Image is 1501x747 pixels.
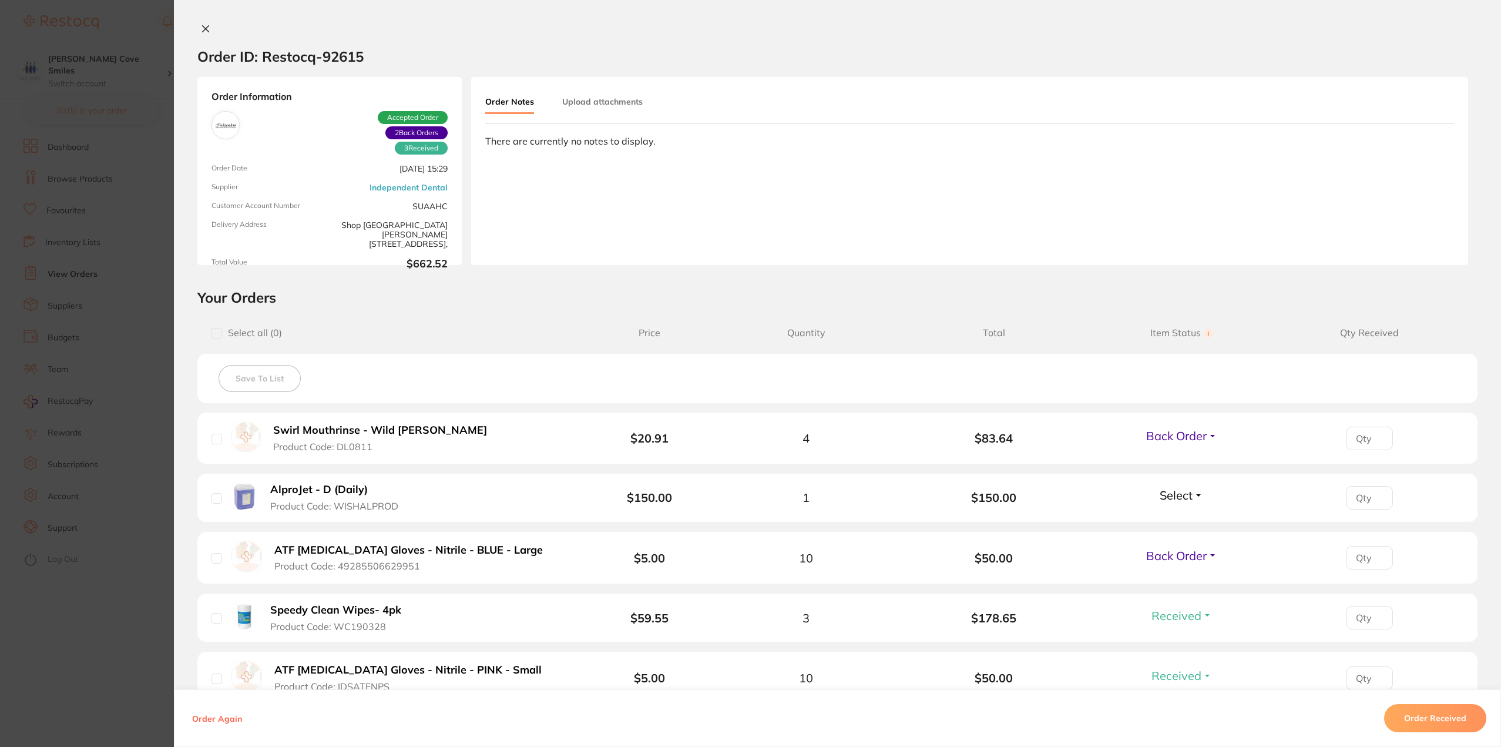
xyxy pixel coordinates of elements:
span: Delivery Address [211,220,325,249]
b: $150.00 [900,491,1088,504]
button: AlproJet - D (Daily) Product Code: WISHALPROD [267,483,412,512]
span: Total [900,327,1088,339]
button: Save To List [219,365,301,392]
span: 10 [799,551,813,565]
img: ATF Dental Examination Gloves - Nitrile - BLUE - Large [231,541,262,572]
b: ATF [MEDICAL_DATA] Gloves - Nitrile - BLUE - Large [274,544,543,557]
span: Back Order [1146,428,1207,443]
span: Product Code: DL0811 [273,441,372,452]
span: Select [1160,488,1193,503]
input: Qty [1346,666,1393,690]
b: $83.64 [900,431,1088,445]
input: Qty [1346,546,1393,570]
img: AlproJet - D (Daily) [231,483,258,510]
b: ATF [MEDICAL_DATA] Gloves - Nitrile - PINK - Small [274,664,542,676]
b: AlproJet - D (Daily) [270,484,368,496]
span: Product Code: IDSATFNPS [274,681,389,692]
b: $50.00 [900,671,1088,685]
b: $5.00 [634,671,665,685]
button: ATF [MEDICAL_DATA] Gloves - Nitrile - PINK - Small Product Code: IDSATFNPS [271,664,552,692]
span: Qty Received [1275,327,1463,339]
button: Back Order [1143,428,1221,443]
b: $5.00 [634,551,665,565]
span: Price [587,327,712,339]
span: Product Code: 49285506629951 [274,561,420,571]
img: Speedy Clean Wipes- 4pk [231,603,258,630]
span: Select all ( 0 ) [222,327,282,339]
button: Upload attachments [562,91,643,112]
b: Swirl Mouthrinse - Wild [PERSON_NAME] [273,424,487,437]
b: $59.55 [630,611,669,625]
a: Independent Dental [370,183,448,192]
img: Independent Dental [214,114,237,136]
span: Received [395,142,448,155]
button: Order Again [189,713,246,723]
b: $50.00 [900,551,1088,565]
span: Item Status [1088,327,1276,339]
b: $178.65 [900,611,1088,625]
input: Qty [1346,427,1393,450]
span: 3 [802,611,810,625]
img: Swirl Mouthrinse - Wild Berry [231,422,261,452]
div: There are currently no notes to display. [485,136,1454,146]
span: Order Date [211,164,325,173]
b: $20.91 [630,431,669,445]
b: Speedy Clean Wipes- 4pk [270,604,401,617]
button: Order Notes [485,91,534,114]
span: Received [1151,608,1201,623]
input: Qty [1346,486,1393,510]
button: Speedy Clean Wipes- 4pk Product Code: WC190328 [267,604,415,632]
button: Received [1148,668,1215,683]
b: $150.00 [627,490,672,505]
span: Received [1151,668,1201,683]
span: Total Value [211,258,325,270]
button: Select [1156,488,1207,503]
input: Qty [1346,606,1393,629]
span: 1 [802,491,810,504]
button: Swirl Mouthrinse - Wild [PERSON_NAME] Product Code: DL0811 [270,424,498,453]
span: 4 [802,431,810,445]
button: Back Order [1143,548,1221,563]
button: ATF [MEDICAL_DATA] Gloves - Nitrile - BLUE - Large Product Code: 49285506629951 [271,544,553,572]
button: Order Received [1384,704,1486,732]
h2: Your Orders [197,289,1478,306]
button: Received [1148,608,1215,623]
span: Back orders [385,126,448,139]
span: Back Order [1146,548,1207,563]
span: SUAAHC [334,202,448,211]
span: Accepted Order [378,111,448,124]
span: 10 [799,671,813,685]
b: $662.52 [334,258,448,270]
img: ATF Dental Examination Gloves - Nitrile - PINK - Small [231,661,262,692]
span: Quantity [712,327,900,339]
span: Shop [GEOGRAPHIC_DATA][PERSON_NAME][STREET_ADDRESS], [334,220,448,249]
span: [DATE] 15:29 [334,164,448,173]
span: Customer Account Number [211,202,325,211]
span: Product Code: WISHALPROD [270,501,398,511]
span: Supplier [211,183,325,192]
span: Product Code: WC190328 [270,621,386,632]
h2: Order ID: Restocq- 92615 [197,48,364,65]
strong: Order Information [211,91,448,102]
